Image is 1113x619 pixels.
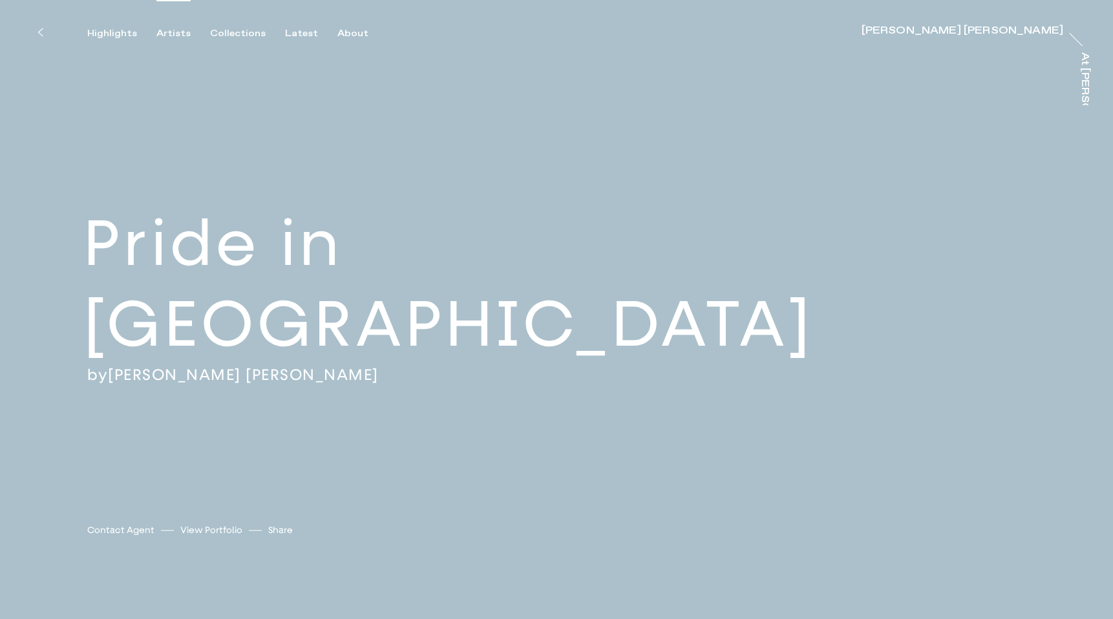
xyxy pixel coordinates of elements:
[268,521,293,539] button: Share
[337,28,368,39] div: About
[285,28,337,39] button: Latest
[87,365,108,384] span: by
[862,25,1063,37] a: [PERSON_NAME] [PERSON_NAME]
[337,28,388,39] button: About
[83,204,1113,365] h2: Pride in [GEOGRAPHIC_DATA]
[210,28,285,39] button: Collections
[285,28,318,39] div: Latest
[108,365,379,384] a: [PERSON_NAME] [PERSON_NAME]
[1079,52,1090,168] div: At [PERSON_NAME]
[156,28,210,39] button: Artists
[180,523,242,537] a: View Portfolio
[1078,52,1091,105] a: At [PERSON_NAME]
[87,28,137,39] div: Highlights
[210,28,266,39] div: Collections
[87,523,154,537] a: Contact Agent
[156,28,191,39] div: Artists
[87,28,156,39] button: Highlights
